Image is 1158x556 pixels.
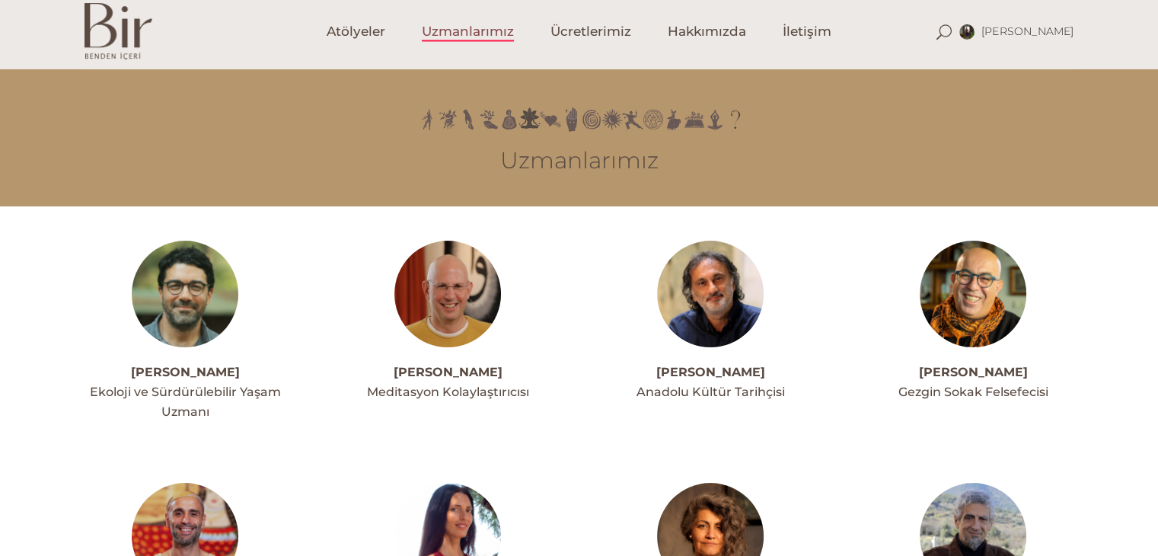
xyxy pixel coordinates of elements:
span: Gezgin Sokak Felsefecisi [898,385,1048,399]
span: [PERSON_NAME] [981,24,1074,38]
span: İletişim [783,23,831,40]
a: [PERSON_NAME] [394,365,502,379]
img: alinakiprofil--300x300.jpg [920,241,1026,347]
span: Meditasyon Kolaylaştırıcısı [367,385,529,399]
span: Uzmanlarımız [422,23,514,40]
a: [PERSON_NAME] [656,365,765,379]
span: Atölyeler [327,23,385,40]
span: Ekoloji ve Sürdürülebilir Yaşam Uzmanı [90,385,281,419]
a: [PERSON_NAME] [131,365,240,379]
img: ahmetacarprofil--300x300.jpg [132,241,238,347]
img: Ali_Canip_Olgunlu_003_copy-300x300.jpg [657,241,764,347]
a: [PERSON_NAME] [919,365,1028,379]
img: meditasyon-ahmet-1-300x300.jpg [394,241,501,347]
img: inbound5720259253010107926.jpg [959,24,975,40]
span: Ücretlerimiz [550,23,631,40]
span: Anadolu Kültür Tarihçisi [636,385,785,399]
span: Hakkımızda [668,23,746,40]
h3: Uzmanlarımız [85,147,1074,174]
